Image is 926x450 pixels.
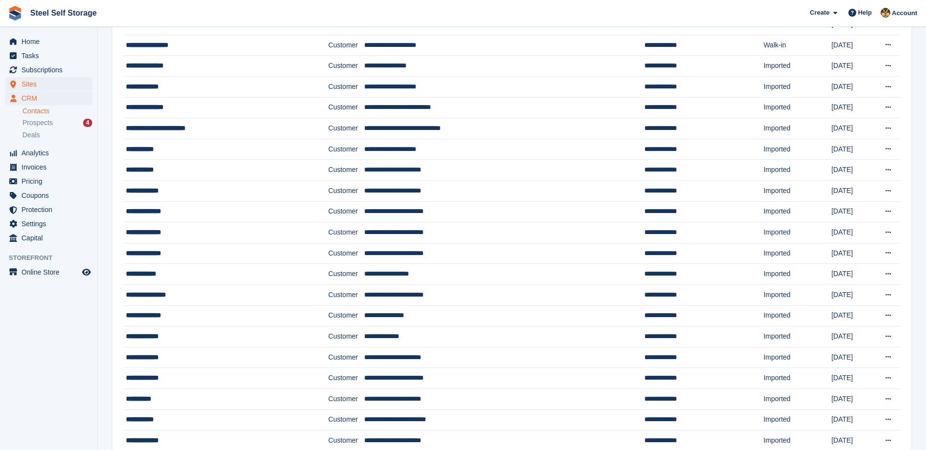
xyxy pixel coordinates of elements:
[21,189,80,202] span: Coupons
[831,118,875,139] td: [DATE]
[763,368,831,389] td: Imported
[831,35,875,56] td: [DATE]
[763,243,831,264] td: Imported
[21,77,80,91] span: Sites
[831,139,875,160] td: [DATE]
[83,119,92,127] div: 4
[763,35,831,56] td: Walk-in
[329,388,365,409] td: Customer
[21,91,80,105] span: CRM
[763,222,831,243] td: Imported
[831,305,875,326] td: [DATE]
[329,347,365,368] td: Customer
[831,264,875,285] td: [DATE]
[26,5,101,21] a: Steel Self Storage
[831,181,875,202] td: [DATE]
[763,201,831,222] td: Imported
[763,284,831,305] td: Imported
[9,253,97,263] span: Storefront
[763,326,831,347] td: Imported
[22,130,92,140] a: Deals
[22,118,92,128] a: Prospects 4
[5,49,92,63] a: menu
[329,77,365,98] td: Customer
[858,8,872,18] span: Help
[329,160,365,181] td: Customer
[329,118,365,139] td: Customer
[763,160,831,181] td: Imported
[763,264,831,285] td: Imported
[21,160,80,174] span: Invoices
[329,305,365,326] td: Customer
[8,6,22,21] img: stora-icon-8386f47178a22dfd0bd8f6a31ec36ba5ce8667c1dd55bd0f319d3a0aa187defe.svg
[763,118,831,139] td: Imported
[329,222,365,243] td: Customer
[831,388,875,409] td: [DATE]
[763,56,831,77] td: Imported
[831,77,875,98] td: [DATE]
[21,231,80,245] span: Capital
[329,409,365,430] td: Customer
[329,201,365,222] td: Customer
[22,130,40,140] span: Deals
[831,347,875,368] td: [DATE]
[21,217,80,231] span: Settings
[831,97,875,118] td: [DATE]
[5,63,92,77] a: menu
[5,174,92,188] a: menu
[763,388,831,409] td: Imported
[881,8,890,18] img: James Steel
[329,264,365,285] td: Customer
[831,222,875,243] td: [DATE]
[329,326,365,347] td: Customer
[831,243,875,264] td: [DATE]
[21,63,80,77] span: Subscriptions
[5,35,92,48] a: menu
[21,265,80,279] span: Online Store
[810,8,829,18] span: Create
[5,265,92,279] a: menu
[329,56,365,77] td: Customer
[329,243,365,264] td: Customer
[892,8,917,18] span: Account
[831,201,875,222] td: [DATE]
[831,284,875,305] td: [DATE]
[22,118,53,128] span: Prospects
[5,160,92,174] a: menu
[21,35,80,48] span: Home
[763,347,831,368] td: Imported
[831,368,875,389] td: [DATE]
[831,409,875,430] td: [DATE]
[5,217,92,231] a: menu
[81,266,92,278] a: Preview store
[5,231,92,245] a: menu
[763,77,831,98] td: Imported
[831,56,875,77] td: [DATE]
[21,49,80,63] span: Tasks
[763,181,831,202] td: Imported
[21,174,80,188] span: Pricing
[329,97,365,118] td: Customer
[329,368,365,389] td: Customer
[329,139,365,160] td: Customer
[5,146,92,160] a: menu
[21,146,80,160] span: Analytics
[763,97,831,118] td: Imported
[329,35,365,56] td: Customer
[21,203,80,216] span: Protection
[5,91,92,105] a: menu
[831,326,875,347] td: [DATE]
[22,107,92,116] a: Contacts
[5,203,92,216] a: menu
[763,139,831,160] td: Imported
[329,181,365,202] td: Customer
[329,284,365,305] td: Customer
[5,189,92,202] a: menu
[831,160,875,181] td: [DATE]
[763,305,831,326] td: Imported
[5,77,92,91] a: menu
[763,409,831,430] td: Imported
